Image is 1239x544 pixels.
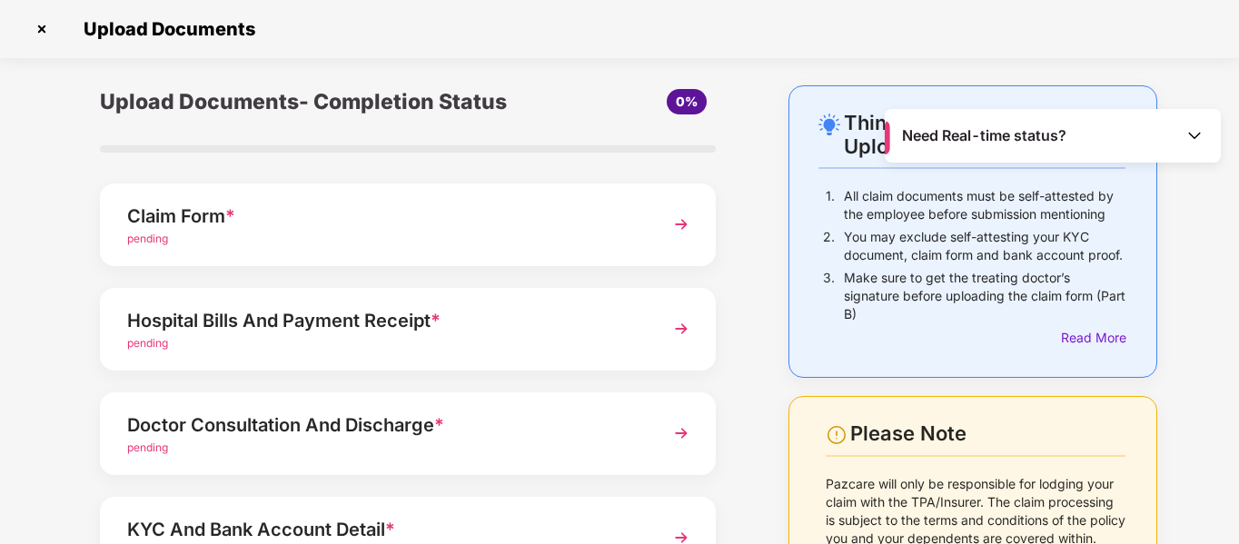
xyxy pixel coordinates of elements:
p: 2. [823,228,835,264]
p: All claim documents must be self-attested by the employee before submission mentioning [844,187,1125,223]
img: svg+xml;base64,PHN2ZyBpZD0iQ3Jvc3MtMzJ4MzIiIHhtbG5zPSJodHRwOi8vd3d3LnczLm9yZy8yMDAwL3N2ZyIgd2lkdG... [27,15,56,44]
img: svg+xml;base64,PHN2ZyBpZD0iV2FybmluZ18tXzI0eDI0IiBkYXRhLW5hbWU9Ildhcm5pbmcgLSAyNHgyNCIgeG1sbnM9Im... [826,424,847,446]
span: pending [127,440,168,454]
img: svg+xml;base64,PHN2ZyB4bWxucz0iaHR0cDovL3d3dy53My5vcmcvMjAwMC9zdmciIHdpZHRoPSIyNC4wOTMiIGhlaWdodD... [818,114,840,135]
span: pending [127,336,168,350]
div: Read More [1061,328,1125,348]
p: Make sure to get the treating doctor’s signature before uploading the claim form (Part B) [844,269,1125,323]
div: Claim Form [127,202,641,231]
div: Things to Note While Uploading Claim Documents [844,111,1125,158]
img: svg+xml;base64,PHN2ZyBpZD0iTmV4dCIgeG1sbnM9Imh0dHA6Ly93d3cudzMub3JnLzIwMDAvc3ZnIiB3aWR0aD0iMzYiIG... [665,417,698,450]
p: 1. [826,187,835,223]
span: 0% [676,94,698,109]
div: Hospital Bills And Payment Receipt [127,306,641,335]
span: Need Real-time status? [902,126,1066,145]
img: svg+xml;base64,PHN2ZyBpZD0iTmV4dCIgeG1sbnM9Imh0dHA6Ly93d3cudzMub3JnLzIwMDAvc3ZnIiB3aWR0aD0iMzYiIG... [665,312,698,345]
div: Doctor Consultation And Discharge [127,410,641,440]
img: Toggle Icon [1185,126,1204,144]
div: Upload Documents- Completion Status [100,85,510,118]
img: svg+xml;base64,PHN2ZyBpZD0iTmV4dCIgeG1sbnM9Imh0dHA6Ly93d3cudzMub3JnLzIwMDAvc3ZnIiB3aWR0aD0iMzYiIG... [665,208,698,241]
span: pending [127,232,168,245]
p: 3. [823,269,835,323]
span: Upload Documents [65,18,264,40]
p: You may exclude self-attesting your KYC document, claim form and bank account proof. [844,228,1125,264]
div: KYC And Bank Account Detail [127,515,641,544]
div: Please Note [850,421,1125,446]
